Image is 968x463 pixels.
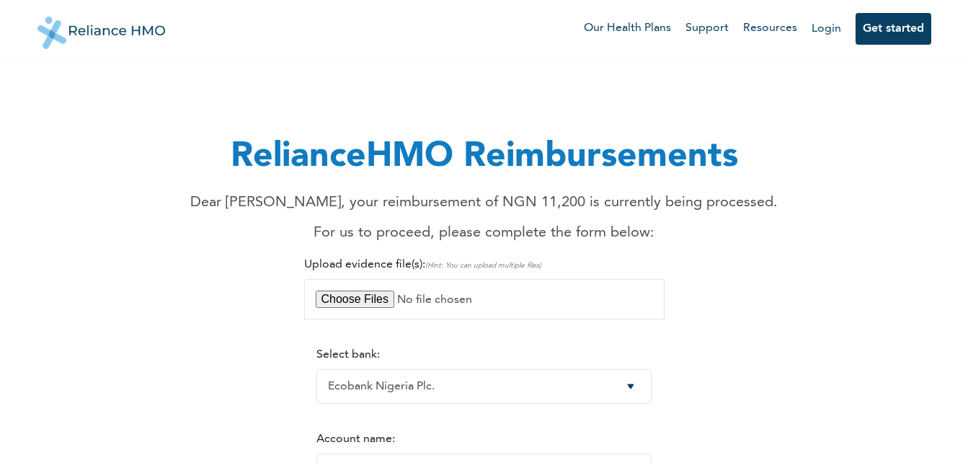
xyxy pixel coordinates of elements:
[37,6,166,49] img: Reliance HMO's Logo
[190,222,778,244] p: For us to proceed, please complete the form below:
[584,19,671,38] a: Our Health Plans
[304,259,541,270] label: Upload evidence file(s):
[425,262,541,269] span: (Hint: You can upload multiple files)
[190,131,778,183] h1: RelianceHMO Reimbursements
[316,349,380,361] label: Select bank:
[743,19,797,38] a: Resources
[856,13,931,45] button: Get started
[190,192,778,213] p: Dear [PERSON_NAME], your reimbursement of NGN 11,200 is currently being processed.
[812,23,841,35] a: Login
[316,433,395,445] label: Account name:
[685,19,729,38] a: Support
